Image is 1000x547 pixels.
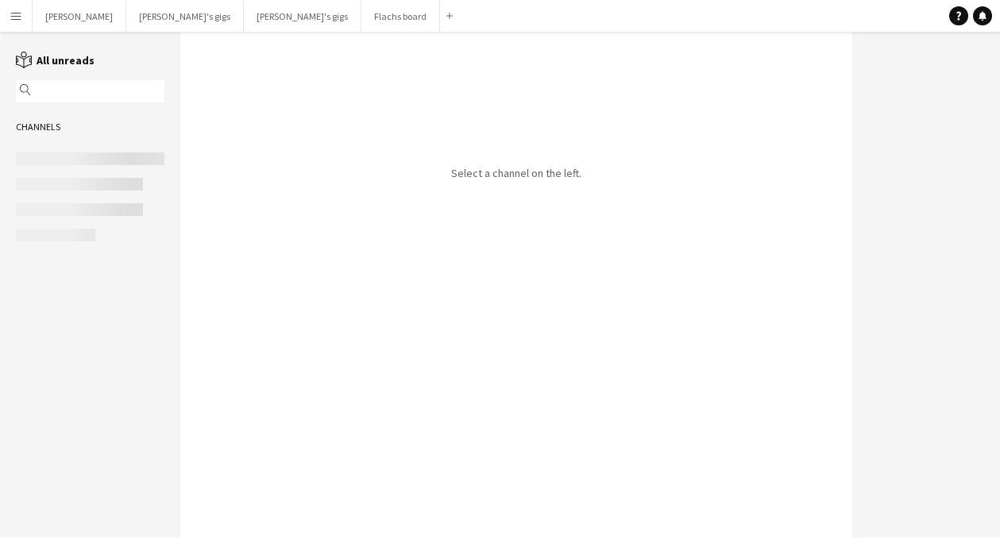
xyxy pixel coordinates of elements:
p: Select a channel on the left. [451,166,581,180]
button: [PERSON_NAME]'s gigs [244,1,361,32]
button: [PERSON_NAME]'s gigs [126,1,244,32]
button: [PERSON_NAME] [33,1,126,32]
button: Flachs board [361,1,440,32]
a: All unreads [16,53,95,67]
